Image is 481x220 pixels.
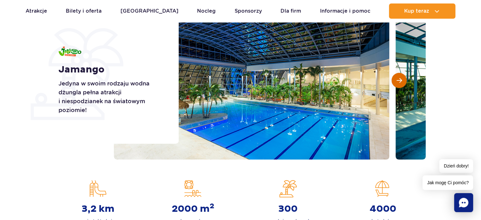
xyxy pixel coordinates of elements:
span: Dzień dobry! [439,159,473,173]
div: Chat [454,193,473,212]
img: Jamango [59,47,81,56]
strong: 300 [278,203,298,215]
a: [GEOGRAPHIC_DATA] [120,3,178,19]
a: Dla firm [281,3,301,19]
sup: 2 [210,202,214,211]
strong: 2000 m [172,203,214,215]
strong: 3,2 km [82,203,114,215]
a: Informacje i pomoc [320,3,370,19]
button: Kup teraz [389,3,455,19]
span: Jak mogę Ci pomóc? [422,175,473,190]
button: Następny slajd [392,73,407,88]
a: Bilety i oferta [66,3,102,19]
a: Atrakcje [26,3,47,19]
strong: 4000 [370,203,396,215]
h1: Jamango [59,64,164,75]
a: Nocleg [197,3,216,19]
a: Sponsorzy [235,3,262,19]
span: Kup teraz [404,8,429,14]
p: Jedyna w swoim rodzaju wodna dżungla pełna atrakcji i niespodzianek na światowym poziomie! [59,79,164,115]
